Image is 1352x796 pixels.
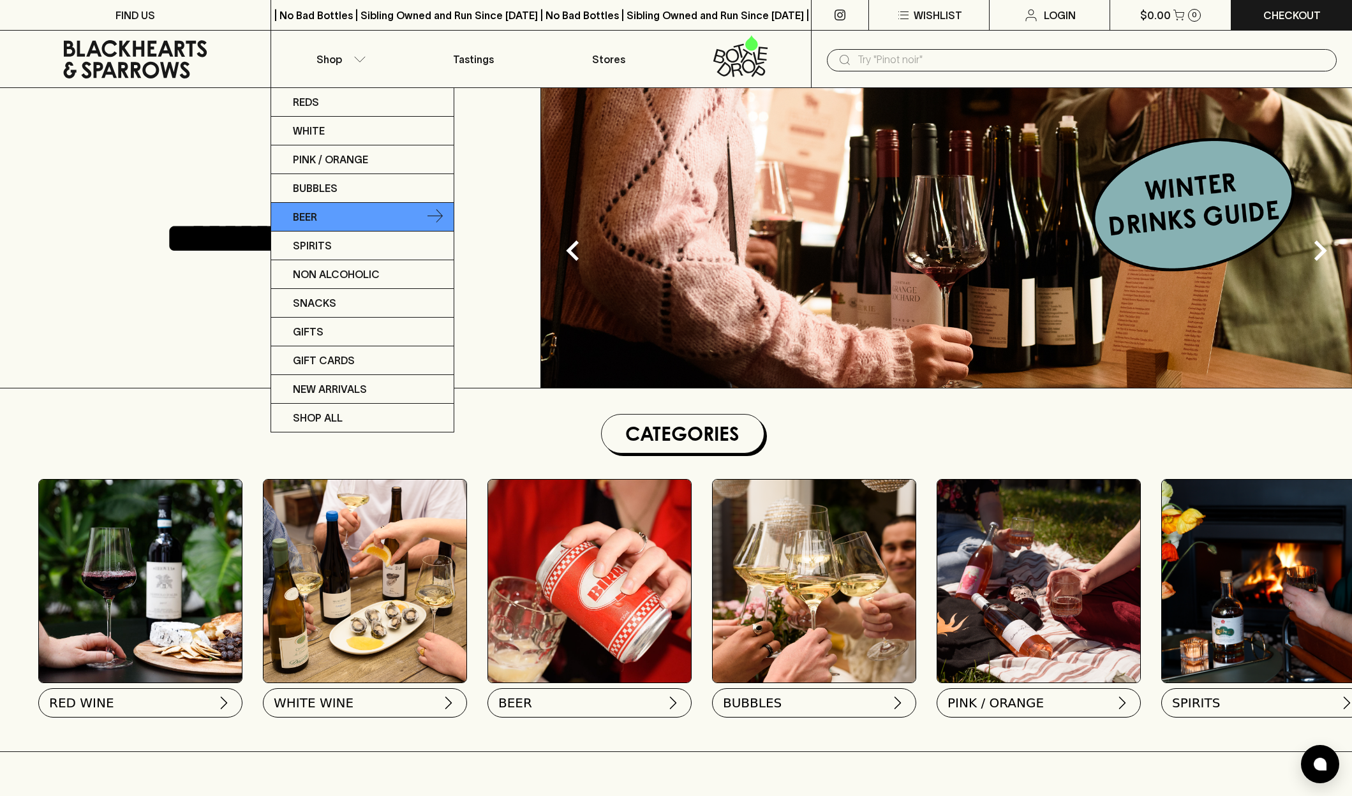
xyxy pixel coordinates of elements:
[293,123,325,138] p: White
[293,181,338,196] p: Bubbles
[293,152,368,167] p: Pink / Orange
[271,289,454,318] a: Snacks
[293,353,355,368] p: Gift Cards
[271,346,454,375] a: Gift Cards
[271,232,454,260] a: Spirits
[293,295,336,311] p: Snacks
[293,324,323,339] p: Gifts
[271,203,454,232] a: Beer
[271,117,454,145] a: White
[293,410,343,425] p: SHOP ALL
[293,381,367,397] p: New Arrivals
[1314,758,1326,770] img: bubble-icon
[293,267,380,282] p: Non Alcoholic
[271,145,454,174] a: Pink / Orange
[293,94,319,110] p: Reds
[293,238,332,253] p: Spirits
[271,375,454,404] a: New Arrivals
[271,260,454,289] a: Non Alcoholic
[271,174,454,203] a: Bubbles
[293,209,317,225] p: Beer
[271,88,454,117] a: Reds
[271,404,454,432] a: SHOP ALL
[271,318,454,346] a: Gifts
